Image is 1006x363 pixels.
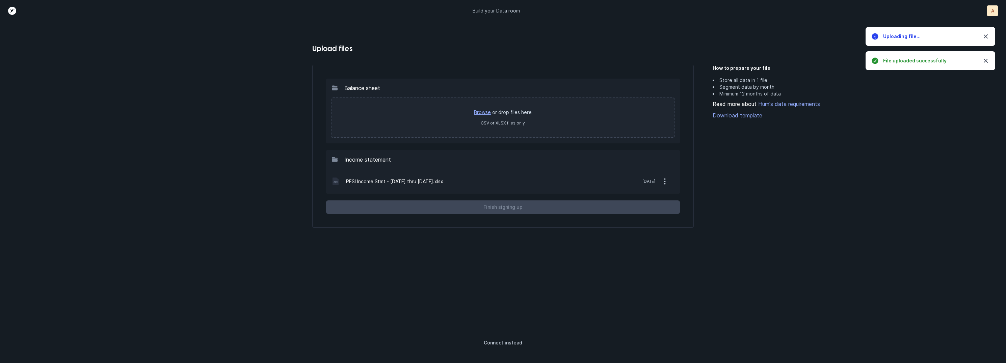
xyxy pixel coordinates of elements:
p: Income statement [344,156,391,164]
h5: Uploading file... [883,33,976,40]
p: A [991,7,994,14]
button: A [987,5,998,16]
button: Connect instead [326,336,680,350]
div: Read more about [713,100,922,108]
p: Balance sheet [344,84,380,92]
p: Build your Data room [473,7,520,14]
p: [DATE] [642,179,655,184]
p: Finish signing up [483,203,523,211]
li: Store all data in 1 file [713,77,922,84]
button: Finish signing up [326,200,680,214]
a: Browse [474,109,491,115]
a: Download template [713,111,922,119]
li: Segment data by month [713,84,922,90]
h4: Upload files [312,43,694,54]
h5: How to prepare your file [713,65,922,72]
h5: File uploaded successfully [883,57,976,64]
p: Connect instead [484,339,522,347]
a: Hum's data requirements [757,101,820,107]
p: or drop files here [339,109,667,116]
li: Minimum 12 months of data [713,90,922,97]
label: CSV or XLSX files only [481,120,525,125]
p: PESI Income Stmt - [DATE] thru [DATE].xlsx [346,177,443,186]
